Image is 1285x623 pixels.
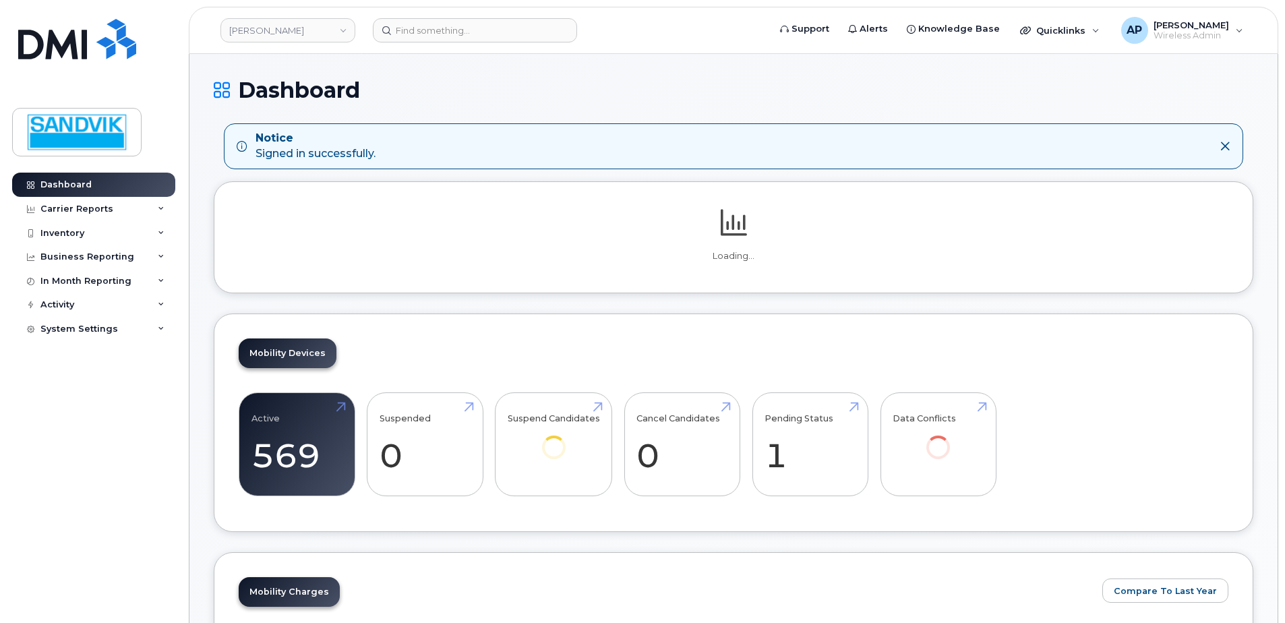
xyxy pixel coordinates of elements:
button: Compare To Last Year [1102,578,1228,603]
a: Suspended 0 [380,400,471,489]
strong: Notice [256,131,376,146]
a: Mobility Devices [239,338,336,368]
div: Signed in successfully. [256,131,376,162]
a: Active 569 [251,400,342,489]
a: Suspend Candidates [508,400,600,477]
h1: Dashboard [214,78,1253,102]
a: Data Conflicts [893,400,984,477]
span: Compare To Last Year [1114,585,1217,597]
a: Pending Status 1 [765,400,856,489]
a: Mobility Charges [239,577,340,607]
a: Cancel Candidates 0 [636,400,727,489]
p: Loading... [239,250,1228,262]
